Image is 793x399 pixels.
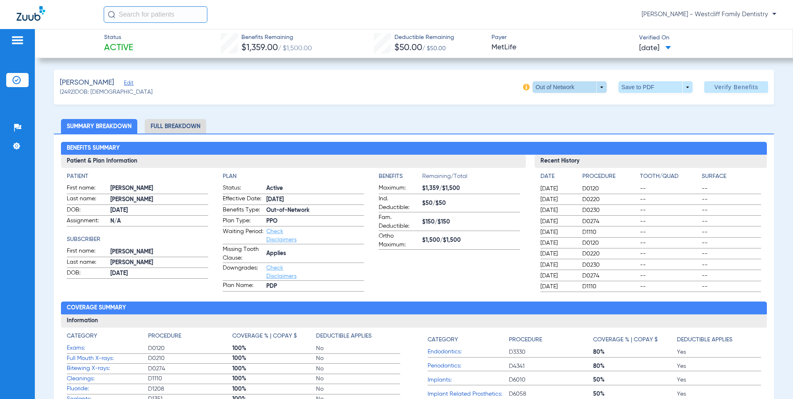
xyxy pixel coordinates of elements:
span: Missing Tooth Clause: [223,245,263,263]
span: DOB: [67,269,107,279]
img: Search Icon [108,11,115,18]
app-breakdown-title: Coverage % | Copay $ [232,332,316,343]
span: D6010 [509,376,593,384]
span: Cleanings: [67,375,148,383]
span: MetLife [491,42,632,53]
span: D0220 [582,195,637,204]
span: [DATE] [540,206,575,214]
app-breakdown-title: Category [67,332,148,343]
app-breakdown-title: Benefits [379,172,422,184]
span: First name: [67,247,107,257]
h3: Patient & Plan Information [61,155,525,168]
h4: Patient [67,172,208,181]
span: / $50.00 [422,46,446,51]
span: Verify Benefits [714,84,758,90]
span: Remaining/Total [422,172,520,184]
span: D0120 [582,239,637,247]
app-breakdown-title: Date [540,172,575,184]
h3: Information [61,314,767,328]
span: D1110 [582,282,637,291]
span: [DATE] [540,261,575,269]
span: N/A [110,217,208,226]
span: Edit [124,80,131,88]
button: Save to PDF [618,81,693,93]
span: Plan Name: [223,281,263,291]
span: -- [640,261,699,269]
button: Out of Network [533,81,607,93]
h4: Procedure [509,336,542,344]
span: 100% [232,385,316,393]
span: Assignment: [67,217,107,226]
span: [PERSON_NAME] [110,195,208,204]
span: 100% [232,365,316,373]
span: Effective Date: [223,195,263,204]
span: Yes [677,362,761,370]
span: Maximum: [379,184,419,194]
a: Check Disclaimers [266,265,297,279]
span: Last name: [67,195,107,204]
span: $1,359/$1,500 [422,184,520,193]
span: No [316,354,400,363]
span: D0210 [148,354,232,363]
span: [DATE] [540,217,575,226]
span: -- [702,228,761,236]
span: [PERSON_NAME] [110,258,208,267]
span: [DATE] [110,269,208,278]
span: Waiting Period: [223,227,263,244]
span: D6058 [509,390,593,398]
a: Check Disclaimers [266,229,297,243]
h4: Coverage % | Copay $ [593,336,658,344]
li: Full Breakdown [145,119,206,134]
span: $1,500/$1,500 [422,236,520,245]
span: Fluoride: [67,384,148,393]
app-breakdown-title: Procedure [148,332,232,343]
h4: Benefits [379,172,422,181]
span: $50.00 [394,44,422,52]
span: No [316,385,400,393]
span: [DATE] [540,185,575,193]
span: Deductible Remaining [394,33,454,42]
span: $1,359.00 [241,44,278,52]
span: 50% [593,376,677,384]
app-breakdown-title: Subscriber [67,235,208,244]
h4: Surface [702,172,761,181]
span: Implant Related Prosthetics: [428,390,509,399]
h4: Date [540,172,575,181]
app-breakdown-title: Tooth/Quad [640,172,699,184]
span: 100% [232,354,316,363]
span: Yes [677,348,761,356]
h4: Procedure [148,332,181,341]
span: [DATE] [540,239,575,247]
span: -- [640,272,699,280]
img: hamburger-icon [11,35,24,45]
span: Full Mouth X-rays: [67,354,148,363]
span: -- [640,282,699,291]
span: Yes [677,376,761,384]
span: Payer [491,33,632,42]
span: [DATE] [540,250,575,258]
span: [DATE] [540,282,575,291]
span: Yes [677,390,761,398]
app-breakdown-title: Procedure [582,172,637,184]
app-breakdown-title: Deductible Applies [316,332,400,343]
img: Zuub Logo [17,6,45,21]
span: [DATE] [266,195,364,204]
span: -- [640,185,699,193]
h4: Category [428,336,458,344]
span: [PERSON_NAME] [110,184,208,193]
h4: Plan [223,172,364,181]
span: Periodontics: [428,362,509,370]
span: D1110 [582,228,637,236]
h4: Tooth/Quad [640,172,699,181]
img: info-icon [523,84,530,90]
span: Downgrades: [223,264,263,280]
input: Search for patients [104,6,207,23]
span: Active [104,42,133,54]
span: [DATE] [540,228,575,236]
span: 50% [593,390,677,398]
span: D0230 [582,261,637,269]
span: -- [702,206,761,214]
span: $150/$150 [422,218,520,226]
span: / $1,500.00 [278,45,312,52]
